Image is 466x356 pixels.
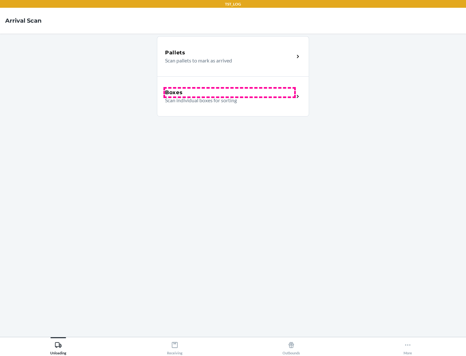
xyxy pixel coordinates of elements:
[404,339,412,355] div: More
[5,17,41,25] h4: Arrival Scan
[167,339,183,355] div: Receiving
[165,96,289,104] p: Scan individual boxes for sorting
[233,337,349,355] button: Outbounds
[157,76,309,117] a: BoxesScan individual boxes for sorting
[165,89,183,96] h5: Boxes
[165,49,185,57] h5: Pallets
[283,339,300,355] div: Outbounds
[50,339,66,355] div: Unloading
[116,337,233,355] button: Receiving
[157,36,309,76] a: PalletsScan pallets to mark as arrived
[349,337,466,355] button: More
[225,1,241,7] p: TST_LOG
[165,57,289,64] p: Scan pallets to mark as arrived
